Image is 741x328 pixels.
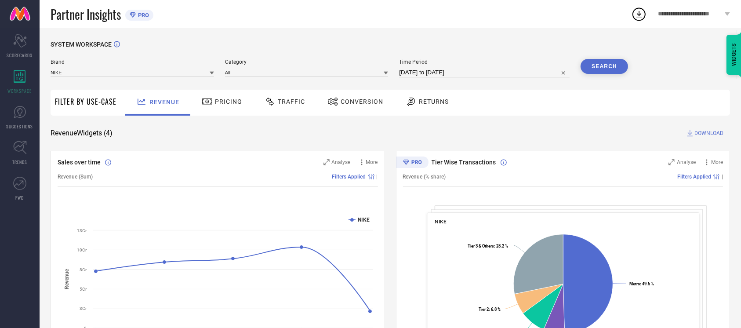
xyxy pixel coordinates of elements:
span: Filter By Use-Case [55,96,116,107]
span: Analyse [332,159,351,165]
span: PRO [136,12,149,18]
text: 3Cr [80,306,87,311]
div: Premium [396,157,429,170]
span: | [377,174,378,180]
span: DOWNLOAD [694,129,723,138]
span: NIKE [435,219,446,225]
span: Returns [419,98,449,105]
text: 10Cr [77,248,87,252]
text: 5Cr [80,287,87,292]
span: Revenue [149,98,179,106]
span: Revenue (% share) [403,174,446,180]
button: Search [581,59,628,74]
text: : 6.8 % [478,307,500,312]
span: Filters Applied [332,174,366,180]
tspan: Revenue [64,269,70,289]
tspan: Metro [629,281,640,286]
tspan: Tier 2 [478,307,488,312]
span: Pricing [215,98,242,105]
span: More [366,159,378,165]
span: TRENDS [12,159,27,165]
span: WORKSPACE [8,87,32,94]
span: Time Period [399,59,570,65]
span: Category [225,59,389,65]
span: SCORECARDS [7,52,33,58]
input: Select time period [399,67,570,78]
tspan: Tier 3 & Others [468,244,494,248]
span: Traffic [278,98,305,105]
text: 13Cr [77,228,87,233]
span: | [722,174,723,180]
span: SYSTEM WORKSPACE [51,41,112,48]
span: Revenue Widgets ( 4 ) [51,129,113,138]
span: Tier Wise Transactions [432,159,496,166]
span: SUGGESTIONS [7,123,33,130]
span: Revenue (Sum) [58,174,93,180]
span: Brand [51,59,214,65]
span: Sales over time [58,159,101,166]
text: : 49.5 % [629,281,654,286]
span: Conversion [341,98,383,105]
text: 8Cr [80,267,87,272]
svg: Zoom [323,159,330,165]
span: Partner Insights [51,5,121,23]
text: : 28.2 % [468,244,508,248]
svg: Zoom [668,159,675,165]
span: Analyse [677,159,696,165]
text: NIKE [358,217,370,223]
div: Open download list [631,6,647,22]
span: More [711,159,723,165]
span: FWD [16,194,24,201]
span: Filters Applied [677,174,711,180]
